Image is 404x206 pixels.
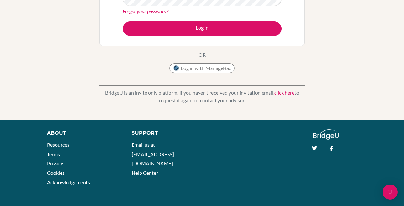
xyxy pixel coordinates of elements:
[132,170,158,176] a: Help Center
[132,142,174,166] a: Email us at [EMAIL_ADDRESS][DOMAIN_NAME]
[47,129,117,137] div: About
[383,185,398,200] div: Open Intercom Messenger
[47,179,90,185] a: Acknowledgements
[99,89,305,104] p: BridgeU is an invite only platform. If you haven’t received your invitation email, to request it ...
[123,8,168,14] a: Forgot your password?
[313,129,339,140] img: logo_white@2x-f4f0deed5e89b7ecb1c2cc34c3e3d731f90f0f143d5ea2071677605dd97b5244.png
[169,63,235,73] button: Log in with ManageBac
[274,90,294,96] a: click here
[47,142,69,148] a: Resources
[123,21,282,36] button: Log in
[47,160,63,166] a: Privacy
[47,151,60,157] a: Terms
[132,129,196,137] div: Support
[199,51,206,59] p: OR
[47,170,65,176] a: Cookies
